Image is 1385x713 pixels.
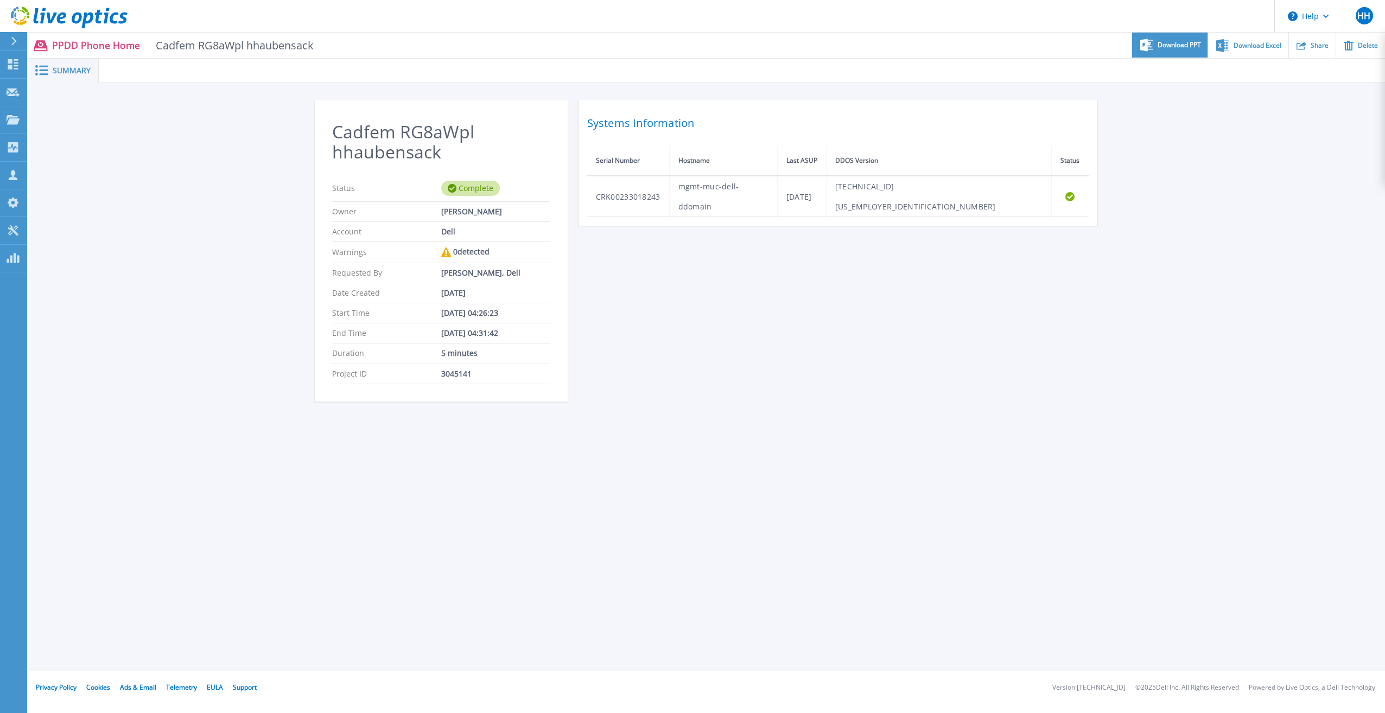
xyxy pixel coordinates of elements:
[777,176,826,217] td: [DATE]
[1234,42,1281,49] span: Download Excel
[332,269,441,277] p: Requested By
[777,146,826,176] th: Last ASUP
[332,309,441,317] p: Start Time
[120,683,156,692] a: Ads & Email
[149,39,314,52] span: Cadfem RG8aWpl hhaubensack
[441,349,550,358] div: 5 minutes
[441,329,550,338] div: [DATE] 04:31:42
[332,349,441,358] p: Duration
[52,39,314,52] p: PPDD Phone Home
[332,207,441,216] p: Owner
[1357,11,1370,20] span: HH
[441,289,550,297] div: [DATE]
[441,227,550,236] div: Dell
[441,207,550,216] div: [PERSON_NAME]
[441,247,550,257] div: 0 detected
[826,176,1052,217] td: [TECHNICAL_ID][US_EMPLOYER_IDENTIFICATION_NUMBER]
[587,113,1089,133] h2: Systems Information
[332,370,441,378] p: Project ID
[86,683,110,692] a: Cookies
[332,227,441,236] p: Account
[1311,42,1329,49] span: Share
[441,181,500,196] div: Complete
[53,67,91,74] span: Summary
[36,683,77,692] a: Privacy Policy
[332,122,550,162] h2: Cadfem RG8aWpl hhaubensack
[669,176,777,217] td: mgmt-muc-dell-ddomain
[1358,42,1378,49] span: Delete
[1249,684,1375,691] li: Powered by Live Optics, a Dell Technology
[669,146,777,176] th: Hostname
[587,176,670,217] td: CRK00233018243
[441,309,550,317] div: [DATE] 04:26:23
[332,289,441,297] p: Date Created
[587,146,670,176] th: Serial Number
[1052,684,1126,691] li: Version: [TECHNICAL_ID]
[166,683,197,692] a: Telemetry
[207,683,223,692] a: EULA
[332,181,441,196] p: Status
[233,683,257,692] a: Support
[1052,146,1089,176] th: Status
[1135,684,1239,691] li: © 2025 Dell Inc. All Rights Reserved
[332,247,441,257] p: Warnings
[441,370,550,378] div: 3045141
[826,146,1052,176] th: DDOS Version
[1158,42,1201,48] span: Download PPT
[441,269,550,277] div: [PERSON_NAME], Dell
[332,329,441,338] p: End Time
